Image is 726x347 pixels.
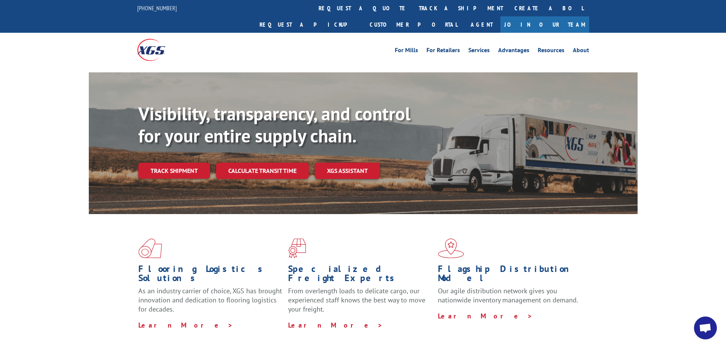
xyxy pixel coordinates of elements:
span: As an industry carrier of choice, XGS has brought innovation and dedication to flooring logistics... [138,286,282,313]
a: Advantages [498,47,529,56]
h1: Specialized Freight Experts [288,264,432,286]
a: For Retailers [426,47,460,56]
h1: Flooring Logistics Solutions [138,264,282,286]
img: xgs-icon-focused-on-flooring-red [288,238,306,258]
b: Visibility, transparency, and control for your entire supply chain. [138,102,410,147]
a: [PHONE_NUMBER] [137,4,177,12]
a: Learn More > [138,321,233,329]
a: Join Our Team [500,16,589,33]
a: Customer Portal [364,16,463,33]
a: Calculate transit time [216,163,309,179]
img: xgs-icon-flagship-distribution-model-red [438,238,464,258]
a: Resources [538,47,564,56]
a: Learn More > [288,321,383,329]
span: Our agile distribution network gives you nationwide inventory management on demand. [438,286,578,304]
h1: Flagship Distribution Model [438,264,582,286]
div: Open chat [694,317,717,339]
a: Learn More > [438,312,533,320]
a: XGS ASSISTANT [315,163,380,179]
img: xgs-icon-total-supply-chain-intelligence-red [138,238,162,258]
a: Services [468,47,490,56]
p: From overlength loads to delicate cargo, our experienced staff knows the best way to move your fr... [288,286,432,320]
a: Agent [463,16,500,33]
a: For Mills [395,47,418,56]
a: Request a pickup [254,16,364,33]
a: About [573,47,589,56]
a: Track shipment [138,163,210,179]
